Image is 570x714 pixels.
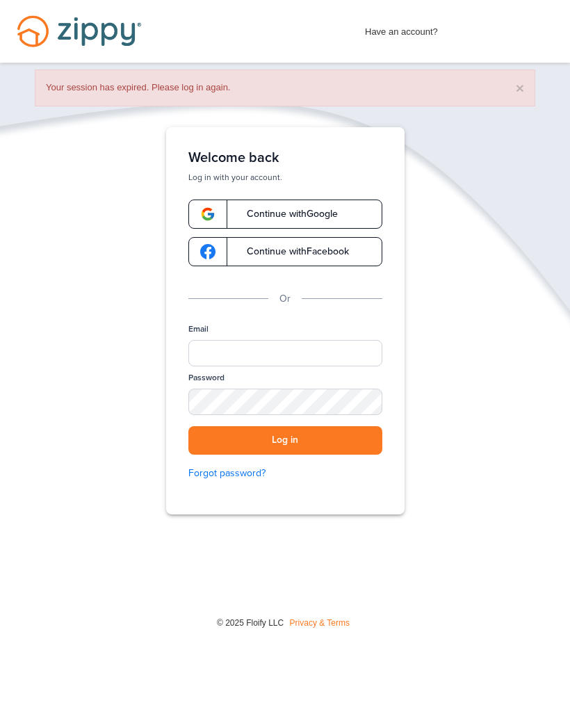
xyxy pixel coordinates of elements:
[279,291,291,307] p: Or
[188,372,225,384] label: Password
[290,618,350,628] a: Privacy & Terms
[233,209,338,219] span: Continue with Google
[188,389,382,415] input: Password
[188,466,382,481] a: Forgot password?
[233,247,349,257] span: Continue with Facebook
[188,172,382,183] p: Log in with your account.
[217,618,284,628] span: © 2025 Floify LLC
[365,17,438,40] span: Have an account?
[188,323,209,335] label: Email
[188,237,382,266] a: google-logoContinue withFacebook
[200,206,215,222] img: google-logo
[188,200,382,229] a: google-logoContinue withGoogle
[188,149,382,166] h1: Welcome back
[516,81,524,95] button: ×
[35,70,535,106] div: Your session has expired. Please log in again.
[188,426,382,455] button: Log in
[200,244,215,259] img: google-logo
[188,340,382,366] input: Email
